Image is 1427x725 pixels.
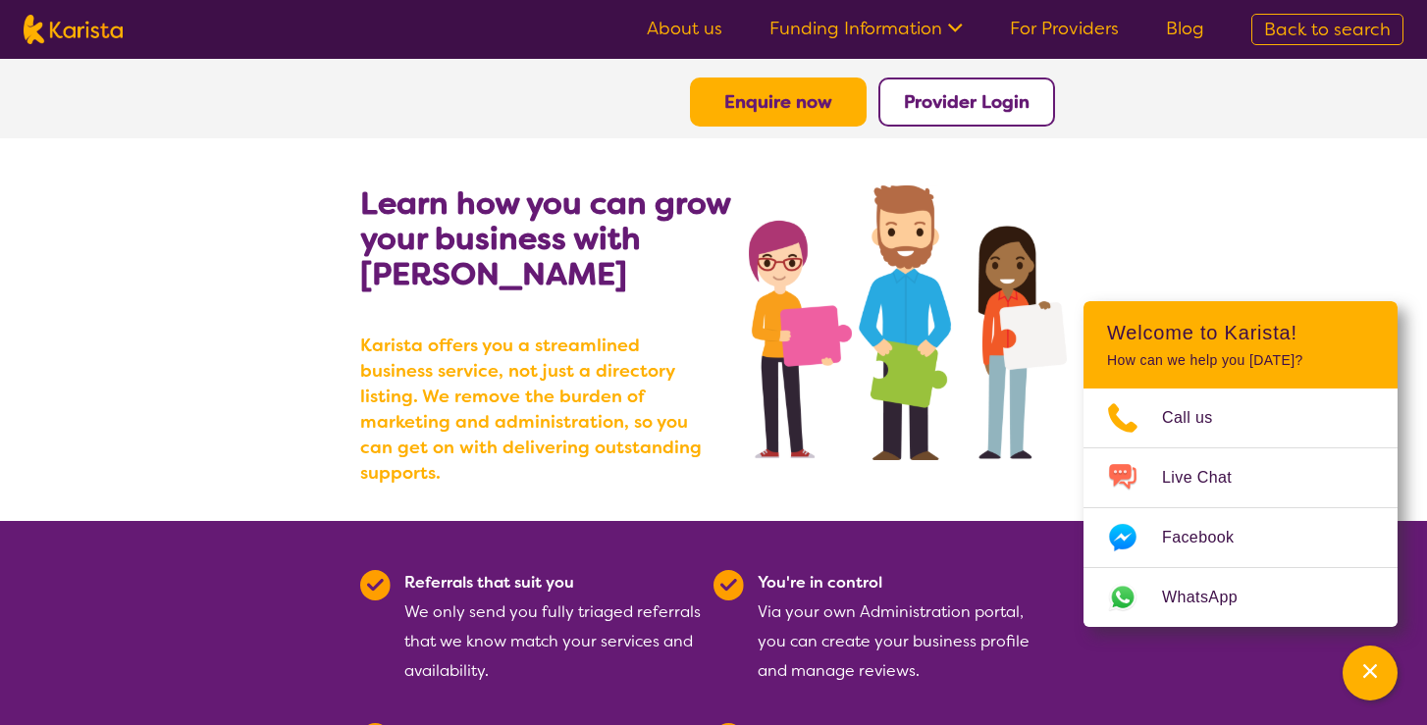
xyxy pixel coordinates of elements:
button: Channel Menu [1343,646,1398,700]
img: Karista logo [24,15,123,44]
a: Web link opens in a new tab. [1083,568,1398,627]
a: About us [647,17,722,40]
span: Back to search [1264,18,1391,41]
img: Tick [713,570,744,600]
span: Facebook [1162,523,1257,552]
div: We only send you fully triaged referrals that we know match your services and availability. [404,568,702,686]
a: Blog [1166,17,1204,40]
span: WhatsApp [1162,583,1261,612]
button: Enquire now [690,78,867,127]
button: Provider Login [878,78,1055,127]
img: Tick [360,570,391,600]
h2: Welcome to Karista! [1107,321,1374,344]
p: How can we help you [DATE]? [1107,352,1374,369]
span: Live Chat [1162,463,1255,492]
img: grow your business with Karista [749,185,1067,460]
b: You're in control [758,572,882,593]
div: Via your own Administration portal, you can create your business profile and manage reviews. [758,568,1055,686]
a: Provider Login [904,90,1030,114]
div: Channel Menu [1083,301,1398,627]
span: Call us [1162,403,1237,433]
b: Karista offers you a streamlined business service, not just a directory listing. We remove the bu... [360,333,713,486]
b: Learn how you can grow your business with [PERSON_NAME] [360,182,730,294]
a: Back to search [1251,14,1403,45]
ul: Choose channel [1083,388,1398,627]
a: Enquire now [724,90,832,114]
b: Referrals that suit you [404,572,574,593]
a: Funding Information [769,17,963,40]
a: For Providers [1010,17,1119,40]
